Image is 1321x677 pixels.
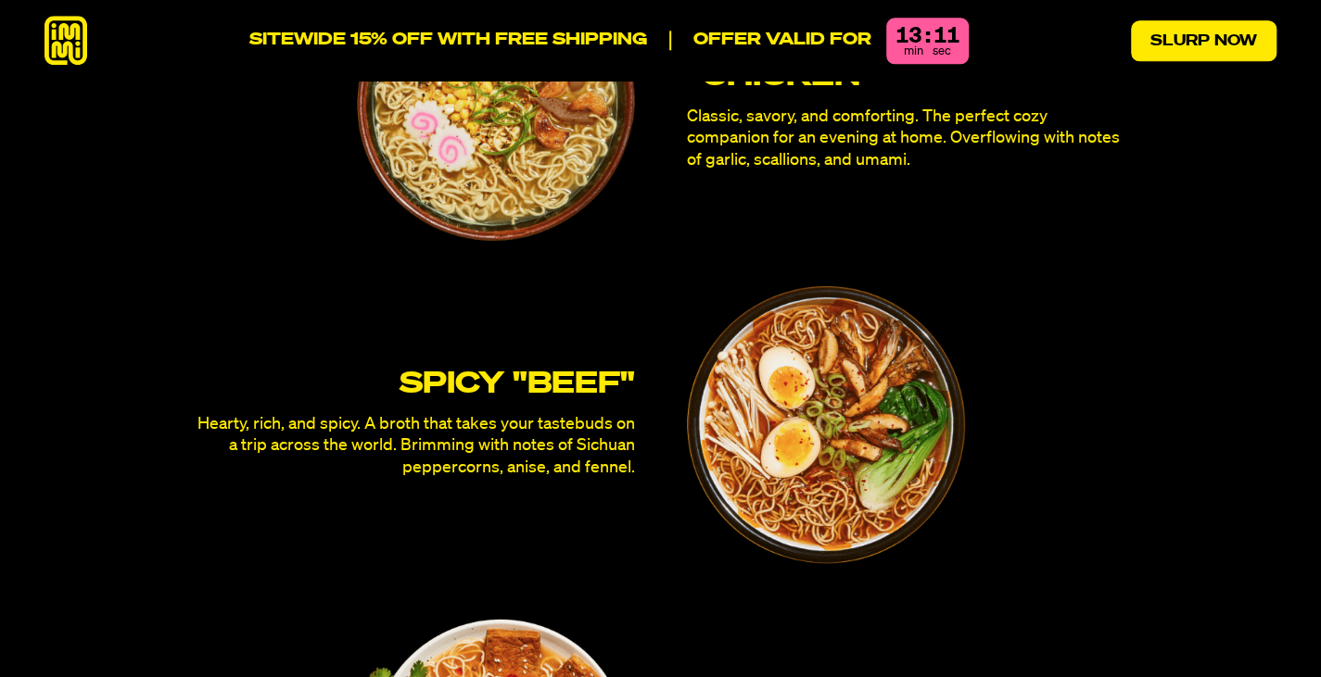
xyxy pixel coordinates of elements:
[197,414,635,479] p: Hearty, rich, and spicy. A broth that takes your tastebuds on a trip across the world. Brimming w...
[669,31,871,51] p: Offer valid for
[904,45,923,57] span: min
[197,370,635,399] h3: SPICY "BEEF"
[895,25,921,47] div: 13
[249,31,647,51] p: SITEWIDE 15% OFF WITH FREE SHIPPING
[687,107,1124,171] p: Classic, savory, and comforting. The perfect cozy companion for an evening at home. Overflowing w...
[925,25,930,47] div: :
[933,45,951,57] span: sec
[1131,20,1277,61] a: Slurp Now
[687,285,965,563] img: SPICY
[934,25,959,47] div: 11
